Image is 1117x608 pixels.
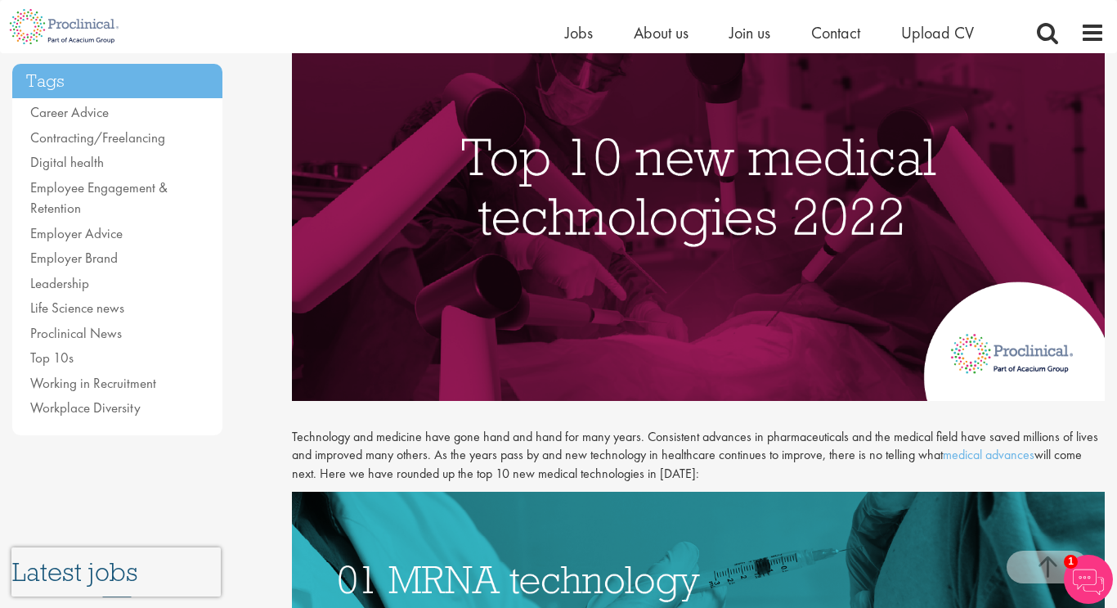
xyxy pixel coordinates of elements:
[30,274,89,292] a: Leadership
[30,103,109,121] a: Career Advice
[729,22,770,43] a: Join us
[30,224,123,242] a: Employer Advice
[634,22,689,43] a: About us
[1064,555,1078,569] span: 1
[12,64,222,99] h3: Tags
[30,153,104,171] a: Digital health
[565,22,593,43] a: Jobs
[30,299,124,317] a: Life Science news
[30,178,168,218] a: Employee Engagement & Retention
[943,446,1034,463] a: medical advances
[30,374,156,392] a: Working in Recruitment
[11,547,221,597] iframe: reCAPTCHA
[1064,555,1113,604] img: Chatbot
[30,249,118,267] a: Employer Brand
[12,517,222,597] h3: Latest jobs
[811,22,860,43] a: Contact
[30,399,141,417] a: Workplace Diversity
[292,428,1106,484] p: Technology and medicine have gone hand and hand for many years. Consistent advances in pharmaceut...
[30,128,165,146] a: Contracting/Freelancing
[901,22,974,43] a: Upload CV
[30,349,74,367] a: Top 10s
[30,324,122,342] a: Proclinical News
